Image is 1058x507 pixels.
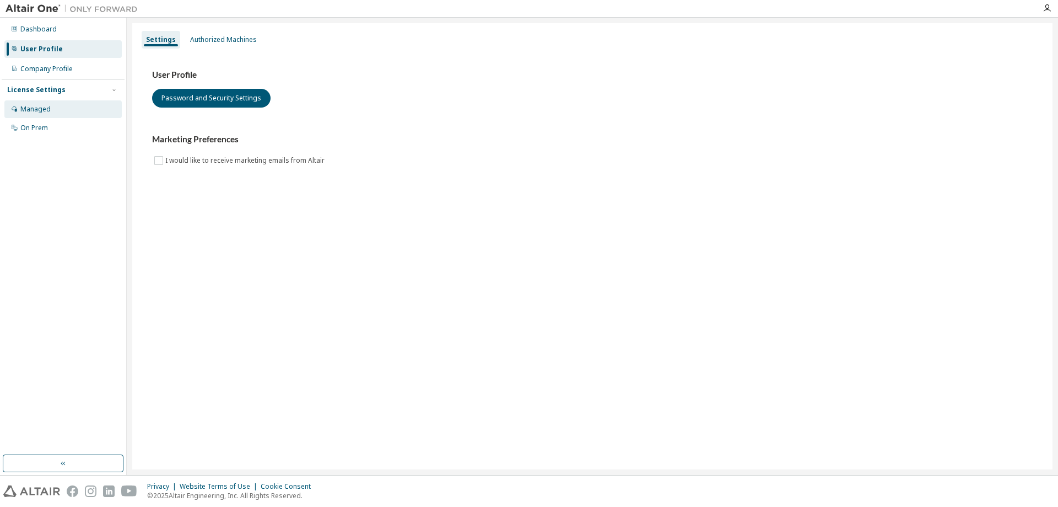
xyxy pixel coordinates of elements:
img: facebook.svg [67,485,78,497]
div: Company Profile [20,65,73,73]
img: linkedin.svg [103,485,115,497]
div: License Settings [7,86,66,94]
div: On Prem [20,124,48,132]
h3: Marketing Preferences [152,134,1033,145]
div: User Profile [20,45,63,54]
div: Dashboard [20,25,57,34]
div: Website Terms of Use [180,482,261,491]
img: instagram.svg [85,485,96,497]
img: youtube.svg [121,485,137,497]
img: Altair One [6,3,143,14]
div: Cookie Consent [261,482,317,491]
p: © 2025 Altair Engineering, Inc. All Rights Reserved. [147,491,317,500]
img: altair_logo.svg [3,485,60,497]
div: Managed [20,105,51,114]
label: I would like to receive marketing emails from Altair [165,154,327,167]
button: Password and Security Settings [152,89,271,108]
h3: User Profile [152,70,1033,81]
div: Settings [146,35,176,44]
div: Privacy [147,482,180,491]
div: Authorized Machines [190,35,257,44]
